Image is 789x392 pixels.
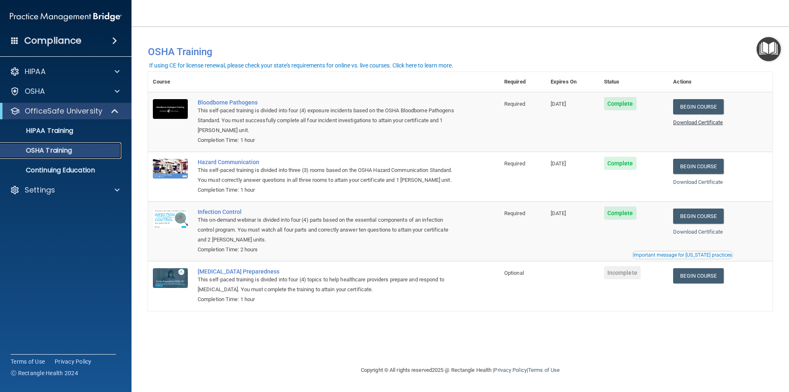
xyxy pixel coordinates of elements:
[757,37,781,61] button: Open Resource Center
[198,99,458,106] a: Bloodborne Pathogens
[551,101,566,107] span: [DATE]
[673,119,723,125] a: Download Certificate
[11,369,78,377] span: Ⓒ Rectangle Health 2024
[673,268,723,283] a: Begin Course
[673,159,723,174] a: Begin Course
[55,357,92,366] a: Privacy Policy
[149,63,453,68] div: If using CE for license renewal, please check your state's requirements for online vs. live cours...
[310,357,610,383] div: Copyright © All rights reserved 2025 @ Rectangle Health | |
[604,157,637,170] span: Complete
[604,266,641,279] span: Incomplete
[10,185,120,195] a: Settings
[25,185,55,195] p: Settings
[148,46,773,58] h4: OSHA Training
[198,209,458,215] a: Infection Control
[198,268,458,275] a: [MEDICAL_DATA] Preparedness
[499,72,546,92] th: Required
[10,67,120,77] a: HIPAA
[198,295,458,304] div: Completion Time: 1 hour
[528,367,560,373] a: Terms of Use
[504,210,525,216] span: Required
[504,270,524,276] span: Optional
[25,67,46,77] p: HIPAA
[551,160,566,167] span: [DATE]
[673,209,723,224] a: Begin Course
[673,99,723,114] a: Begin Course
[5,146,72,155] p: OSHA Training
[551,210,566,216] span: [DATE]
[10,86,120,96] a: OSHA
[11,357,45,366] a: Terms of Use
[5,166,118,174] p: Continuing Education
[504,160,525,167] span: Required
[25,86,45,96] p: OSHA
[198,135,458,145] div: Completion Time: 1 hour
[198,165,458,185] div: This self-paced training is divided into three (3) rooms based on the OSHA Hazard Communication S...
[668,72,773,92] th: Actions
[198,215,458,245] div: This on-demand webinar is divided into four (4) parts based on the essential components of an inf...
[198,185,458,195] div: Completion Time: 1 hour
[504,101,525,107] span: Required
[632,251,733,259] button: Read this if you are a dental practitioner in the state of CA
[673,179,723,185] a: Download Certificate
[198,159,458,165] a: Hazard Communication
[673,229,723,235] a: Download Certificate
[604,97,637,110] span: Complete
[10,9,122,25] img: PMB logo
[148,72,193,92] th: Course
[24,35,81,46] h4: Compliance
[148,61,454,70] button: If using CE for license renewal, please check your state's requirements for online vs. live cours...
[5,127,73,135] p: HIPAA Training
[198,106,458,135] div: This self-paced training is divided into four (4) exposure incidents based on the OSHA Bloodborne...
[494,367,526,373] a: Privacy Policy
[604,206,637,220] span: Complete
[198,275,458,295] div: This self-paced training is divided into four (4) topics to help healthcare providers prepare and...
[633,253,732,257] div: Important message for [US_STATE] practices
[10,106,119,116] a: OfficeSafe University
[599,72,669,92] th: Status
[198,245,458,255] div: Completion Time: 2 hours
[25,106,102,116] p: OfficeSafe University
[546,72,599,92] th: Expires On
